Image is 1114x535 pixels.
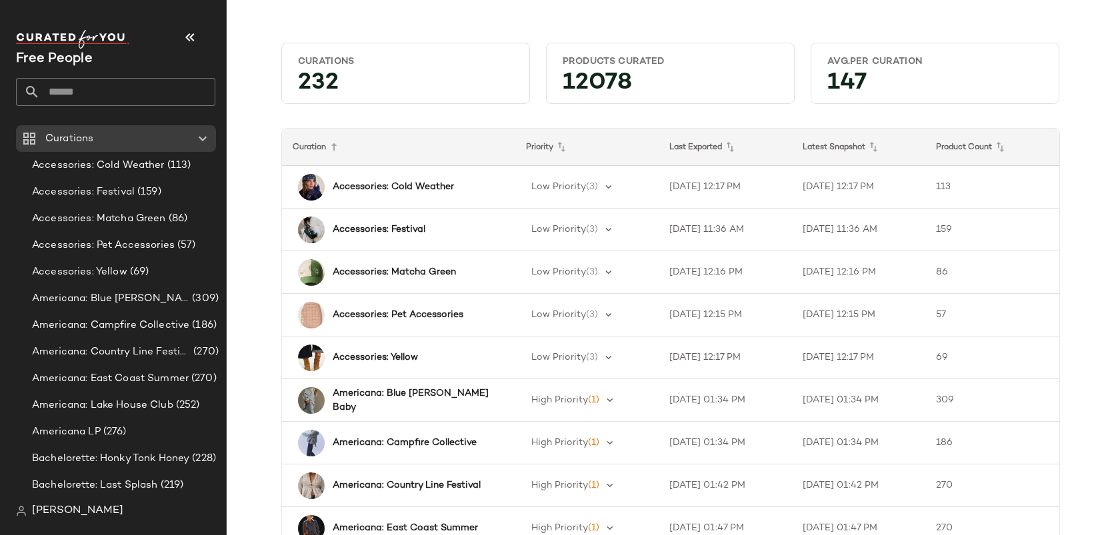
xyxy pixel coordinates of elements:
[552,73,789,98] div: 12078
[925,129,1059,166] th: Product Count
[333,308,463,322] b: Accessories: Pet Accessories
[32,158,165,173] span: Accessories: Cold Weather
[586,182,598,192] span: (3)
[659,379,792,422] td: [DATE] 01:34 PM
[333,223,425,237] b: Accessories: Festival
[189,371,217,386] span: (270)
[515,129,659,166] th: Priority
[925,464,1059,507] td: 270
[333,180,454,194] b: Accessories: Cold Weather
[158,478,184,493] span: (219)
[659,294,792,336] td: [DATE] 12:15 PM
[792,336,925,379] td: [DATE] 12:17 PM
[792,166,925,209] td: [DATE] 12:17 PM
[925,422,1059,464] td: 186
[32,265,127,280] span: Accessories: Yellow
[333,478,481,492] b: Americana: Country Line Festival
[659,251,792,294] td: [DATE] 12:16 PM
[16,30,129,49] img: cfy_white_logo.C9jOOHJF.svg
[792,209,925,251] td: [DATE] 11:36 AM
[531,352,586,362] span: Low Priority
[531,267,586,277] span: Low Priority
[531,225,586,235] span: Low Priority
[333,265,456,279] b: Accessories: Matcha Green
[659,209,792,251] td: [DATE] 11:36 AM
[298,55,513,68] div: Curations
[45,131,93,147] span: Curations
[792,379,925,422] td: [DATE] 01:34 PM
[191,344,219,360] span: (270)
[298,387,325,414] img: 101180578_092_f
[659,422,792,464] td: [DATE] 01:34 PM
[792,422,925,464] td: [DATE] 01:34 PM
[531,523,588,533] span: High Priority
[298,344,325,371] img: 103256988_072_a
[586,267,598,277] span: (3)
[333,386,491,414] b: Americana: Blue [PERSON_NAME] Baby
[32,185,135,200] span: Accessories: Festival
[792,129,925,166] th: Latest Snapshot
[298,430,325,456] img: 100714385_237_d
[531,395,588,405] span: High Priority
[925,166,1059,209] td: 113
[659,129,792,166] th: Last Exported
[298,472,325,499] img: 93911964_010_0
[32,291,189,306] span: Americana: Blue [PERSON_NAME] Baby
[166,211,188,227] span: (86)
[659,464,792,507] td: [DATE] 01:42 PM
[659,336,792,379] td: [DATE] 12:17 PM
[588,523,599,533] span: (1)
[925,336,1059,379] td: 69
[298,302,325,328] img: 95815080_004_b
[189,291,219,306] span: (309)
[563,55,778,68] div: Products Curated
[333,350,418,364] b: Accessories: Yellow
[32,318,189,333] span: Americana: Campfire Collective
[792,294,925,336] td: [DATE] 12:15 PM
[792,251,925,294] td: [DATE] 12:16 PM
[827,55,1043,68] div: Avg.per Curation
[531,310,586,320] span: Low Priority
[16,52,93,66] span: Current Company Name
[32,503,123,519] span: [PERSON_NAME]
[586,225,598,235] span: (3)
[165,158,191,173] span: (113)
[333,436,477,450] b: Americana: Campfire Collective
[32,371,189,386] span: Americana: East Coast Summer
[32,211,166,227] span: Accessories: Matcha Green
[925,294,1059,336] td: 57
[586,310,598,320] span: (3)
[925,379,1059,422] td: 309
[531,438,588,448] span: High Priority
[32,451,189,466] span: Bachelorette: Honky Tonk Honey
[298,217,325,243] img: 102203916_001_a
[925,209,1059,251] td: 159
[135,185,161,200] span: (159)
[925,251,1059,294] td: 86
[189,451,216,466] span: (228)
[32,238,175,253] span: Accessories: Pet Accessories
[792,464,925,507] td: [DATE] 01:42 PM
[659,166,792,209] td: [DATE] 12:17 PM
[817,73,1053,98] div: 147
[32,424,101,440] span: Americana LP
[588,395,599,405] span: (1)
[32,344,191,360] span: Americana: Country Line Festival
[287,73,524,98] div: 232
[32,478,158,493] span: Bachelorette: Last Splash
[16,506,27,516] img: svg%3e
[531,182,586,192] span: Low Priority
[588,480,599,490] span: (1)
[173,398,200,413] span: (252)
[531,480,588,490] span: High Priority
[32,398,173,413] span: Americana: Lake House Club
[175,238,196,253] span: (57)
[588,438,599,448] span: (1)
[298,174,325,201] img: 102795622_040_a
[282,129,515,166] th: Curation
[101,424,127,440] span: (276)
[333,521,478,535] b: Americana: East Coast Summer
[586,352,598,362] span: (3)
[189,318,217,333] span: (186)
[298,259,325,286] img: 102250982_030_b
